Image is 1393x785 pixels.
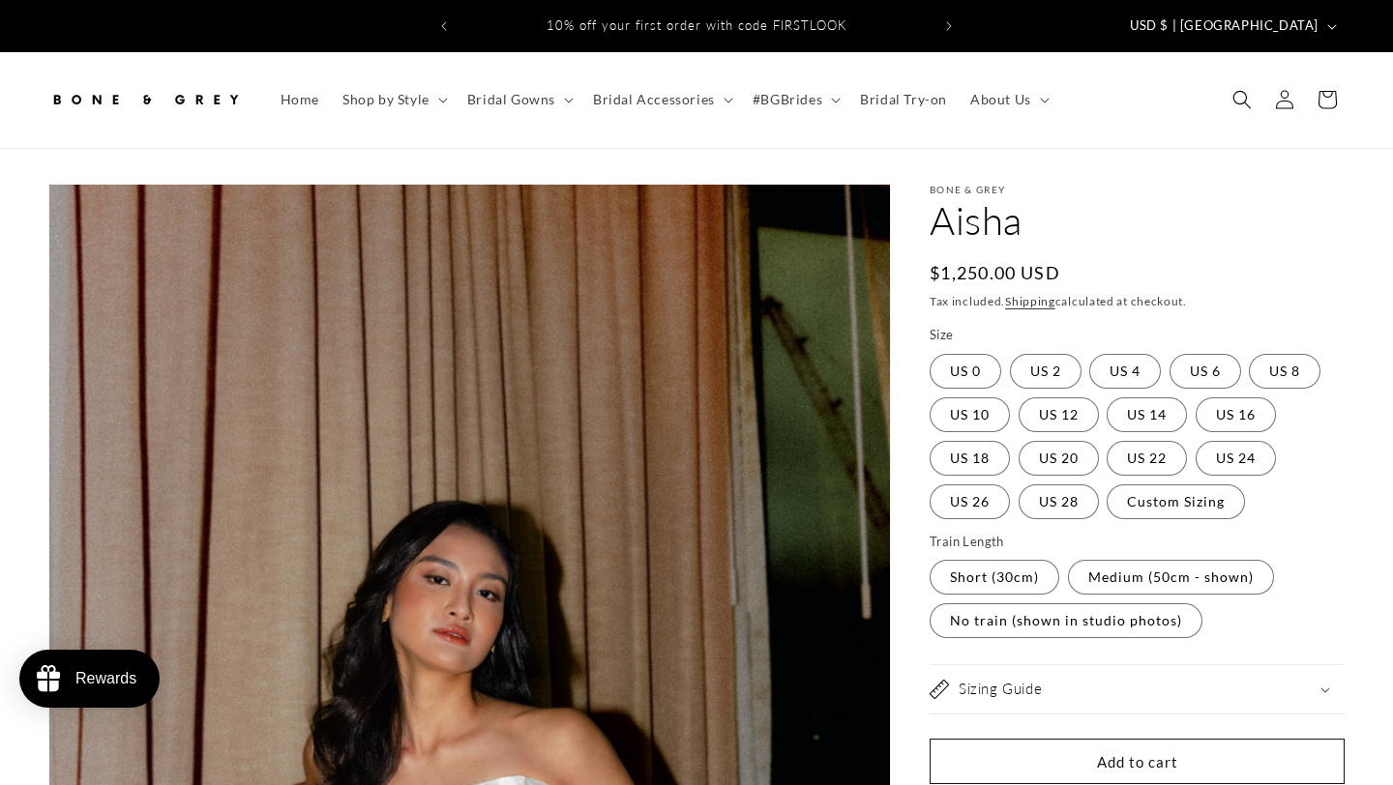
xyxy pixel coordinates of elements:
label: No train (shown in studio photos) [930,603,1202,638]
label: US 10 [930,397,1010,432]
label: US 8 [1249,354,1320,389]
label: US 22 [1107,441,1187,476]
legend: Size [930,326,956,345]
label: US 18 [930,441,1010,476]
div: Tax included. calculated at checkout. [930,292,1345,311]
button: Previous announcement [423,8,465,44]
label: US 2 [1010,354,1082,389]
h2: Sizing Guide [959,680,1042,699]
p: Bone & Grey [930,184,1345,195]
label: US 12 [1019,397,1099,432]
span: Bridal Try-on [860,91,947,108]
span: Bridal Accessories [593,91,715,108]
summary: Search [1221,78,1263,121]
label: US 0 [930,354,1001,389]
summary: #BGBrides [741,79,848,120]
label: Medium (50cm - shown) [1068,560,1274,595]
summary: Sizing Guide [930,665,1345,713]
a: Home [269,79,331,120]
span: About Us [970,91,1031,108]
summary: Bridal Gowns [456,79,581,120]
h1: Aisha [930,195,1345,246]
a: Bone and Grey Bridal [42,72,250,129]
a: Shipping [1005,294,1055,308]
label: US 16 [1196,397,1276,432]
summary: Shop by Style [331,79,456,120]
label: US 4 [1089,354,1161,389]
a: Bridal Try-on [848,79,959,120]
span: Shop by Style [342,91,430,108]
label: US 24 [1196,441,1276,476]
legend: Train Length [930,533,1006,552]
span: USD $ | [GEOGRAPHIC_DATA] [1130,16,1319,36]
label: US 14 [1107,397,1187,432]
label: US 26 [930,484,1010,519]
label: US 28 [1019,484,1099,519]
span: #BGBrides [753,91,822,108]
span: Home [281,91,319,108]
img: Bone and Grey Bridal [48,78,242,121]
label: US 20 [1019,441,1099,476]
button: Add to cart [930,739,1345,784]
summary: About Us [959,79,1057,120]
span: $1,250.00 USD [930,260,1060,286]
span: 10% off your first order with code FIRSTLOOK [547,17,846,33]
div: Rewards [75,670,136,687]
summary: Bridal Accessories [581,79,741,120]
button: USD $ | [GEOGRAPHIC_DATA] [1118,8,1345,44]
label: Short (30cm) [930,560,1059,595]
label: US 6 [1170,354,1241,389]
span: Bridal Gowns [467,91,555,108]
label: Custom Sizing [1107,484,1245,519]
button: Next announcement [928,8,970,44]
